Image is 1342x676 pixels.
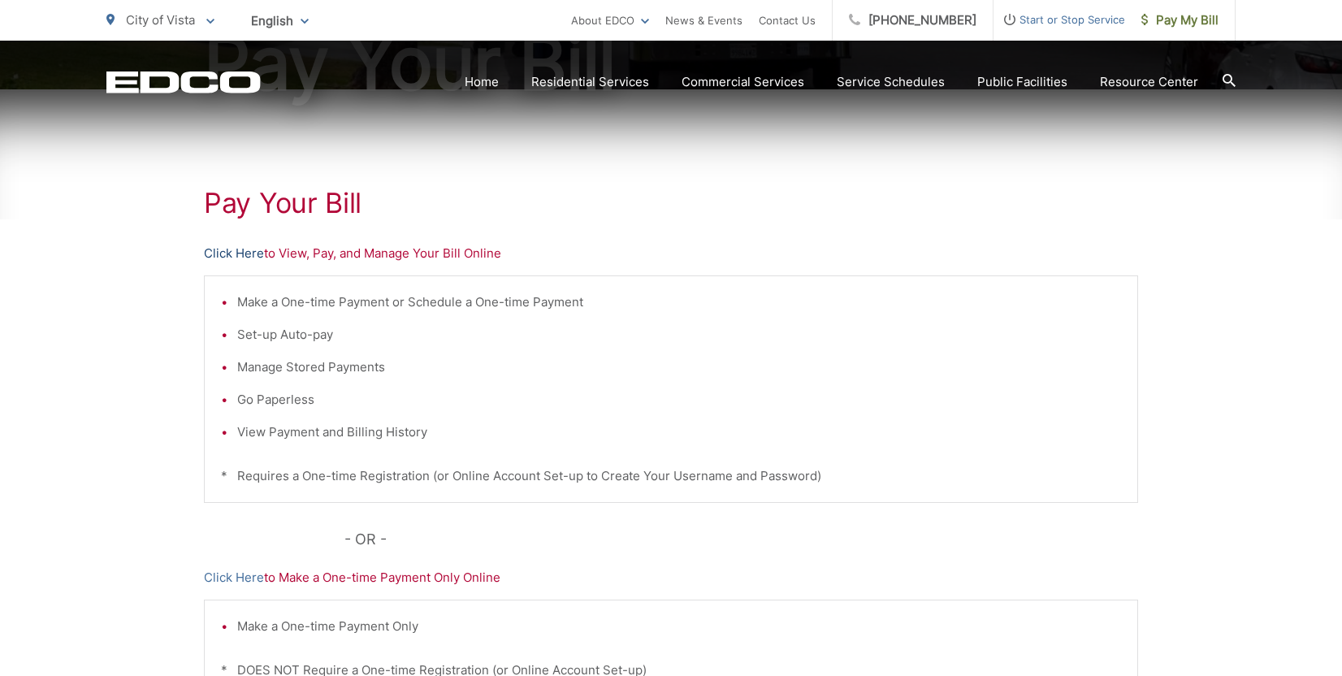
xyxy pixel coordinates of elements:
p: to View, Pay, and Manage Your Bill Online [204,244,1138,263]
a: Service Schedules [837,72,945,92]
p: - OR - [344,527,1139,552]
span: Pay My Bill [1141,11,1219,30]
a: Commercial Services [682,72,804,92]
p: * Requires a One-time Registration (or Online Account Set-up to Create Your Username and Password) [221,466,1121,486]
a: News & Events [665,11,742,30]
span: City of Vista [126,12,195,28]
a: Public Facilities [977,72,1067,92]
a: Click Here [204,568,264,587]
li: Go Paperless [237,390,1121,409]
a: Residential Services [531,72,649,92]
li: Make a One-time Payment or Schedule a One-time Payment [237,292,1121,312]
p: to Make a One-time Payment Only Online [204,568,1138,587]
li: Manage Stored Payments [237,357,1121,377]
a: Home [465,72,499,92]
h1: Pay Your Bill [204,187,1138,219]
a: Resource Center [1100,72,1198,92]
a: EDCD logo. Return to the homepage. [106,71,261,93]
li: Set-up Auto-pay [237,325,1121,344]
span: English [239,6,321,35]
a: About EDCO [571,11,649,30]
li: Make a One-time Payment Only [237,617,1121,636]
li: View Payment and Billing History [237,422,1121,442]
a: Contact Us [759,11,816,30]
a: Click Here [204,244,264,263]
